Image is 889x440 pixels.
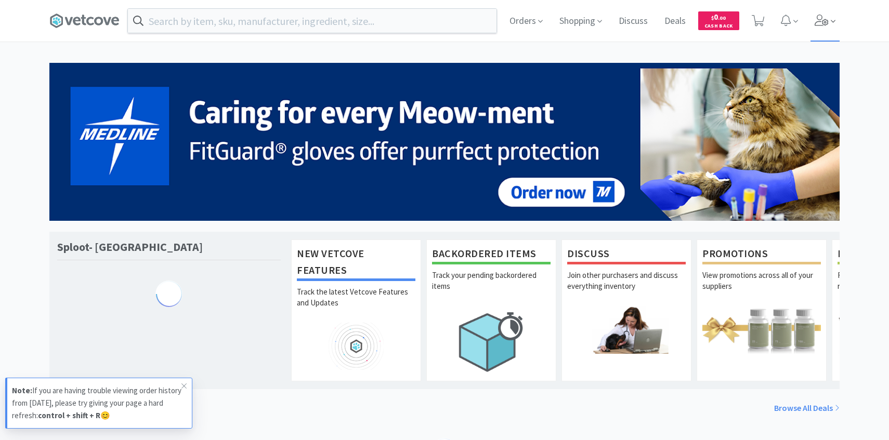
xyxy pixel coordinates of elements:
a: DiscussJoin other purchasers and discuss everything inventory [561,239,691,381]
h1: Promotions [702,245,821,264]
a: Browse All Deals [774,402,840,415]
p: If you are having trouble viewing order history from [DATE], please try giving your page a hard r... [12,384,181,422]
p: Join other purchasers and discuss everything inventory [567,270,686,306]
p: View promotions across all of your suppliers [702,270,821,306]
a: PromotionsView promotions across all of your suppliers [697,239,827,381]
a: Backordered ItemsTrack your pending backordered items [426,239,556,381]
h1: New Vetcove Features [297,245,415,281]
span: Cash Back [704,23,733,30]
img: hero_discuss.png [567,306,686,353]
img: hero_backorders.png [432,306,551,377]
p: Track your pending backordered items [432,270,551,306]
a: New Vetcove FeaturesTrack the latest Vetcove Features and Updates [291,239,421,381]
img: 5b85490d2c9a43ef9873369d65f5cc4c_481.png [49,63,840,221]
strong: Note: [12,385,32,395]
img: hero_promotions.png [702,306,821,353]
span: $ [711,15,714,21]
h1: Backordered Items [432,245,551,264]
span: 0 [711,12,726,22]
a: Discuss [615,17,652,26]
strong: control + shift + R [38,410,100,420]
h1: Discuss [567,245,686,264]
span: . 00 [718,15,726,21]
h1: Sploot- [GEOGRAPHIC_DATA] [57,239,203,255]
input: Search by item, sku, manufacturer, ingredient, size... [128,9,496,33]
a: $0.00Cash Back [698,7,739,35]
p: Track the latest Vetcove Features and Updates [297,286,415,323]
a: Deals [660,17,690,26]
img: hero_feature_roadmap.png [297,323,415,370]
